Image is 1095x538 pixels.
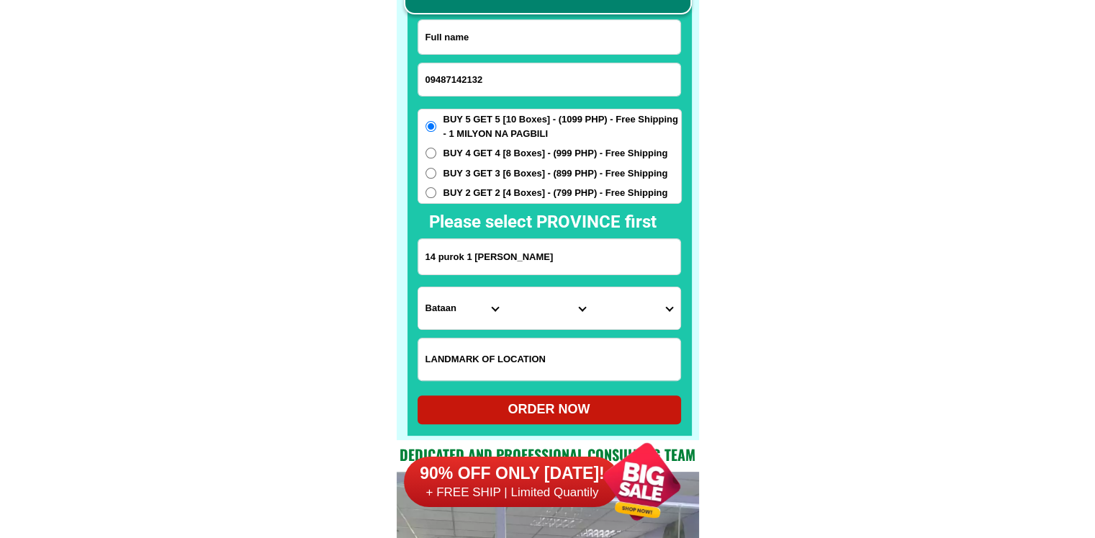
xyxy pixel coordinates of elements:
[404,463,620,485] h6: 90% OFF ONLY [DATE]!
[418,63,680,96] input: Input phone_number
[418,239,680,274] input: Input address
[425,187,436,198] input: BUY 2 GET 2 [4 Boxes] - (799 PHP) - Free Shipping
[443,166,668,181] span: BUY 3 GET 3 [6 Boxes] - (899 PHP) - Free Shipping
[443,146,668,161] span: BUY 4 GET 4 [8 Boxes] - (999 PHP) - Free Shipping
[397,444,699,465] h2: Dedicated and professional consulting team
[418,20,680,54] input: Input full_name
[592,287,680,329] select: Select commune
[418,339,680,380] input: Input LANDMARKOFLOCATION
[425,121,436,132] input: BUY 5 GET 5 [10 Boxes] - (1099 PHP) - Free Shipping - 1 MILYON NA PAGBILI
[505,287,592,329] select: Select district
[404,485,620,501] h6: + FREE SHIP | Limited Quantily
[425,168,436,179] input: BUY 3 GET 3 [6 Boxes] - (899 PHP) - Free Shipping
[418,287,505,329] select: Select province
[425,148,436,158] input: BUY 4 GET 4 [8 Boxes] - (999 PHP) - Free Shipping
[418,400,681,419] div: ORDER NOW
[443,112,681,140] span: BUY 5 GET 5 [10 Boxes] - (1099 PHP) - Free Shipping - 1 MILYON NA PAGBILI
[443,186,668,200] span: BUY 2 GET 2 [4 Boxes] - (799 PHP) - Free Shipping
[429,209,812,235] h2: Please select PROVINCE first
